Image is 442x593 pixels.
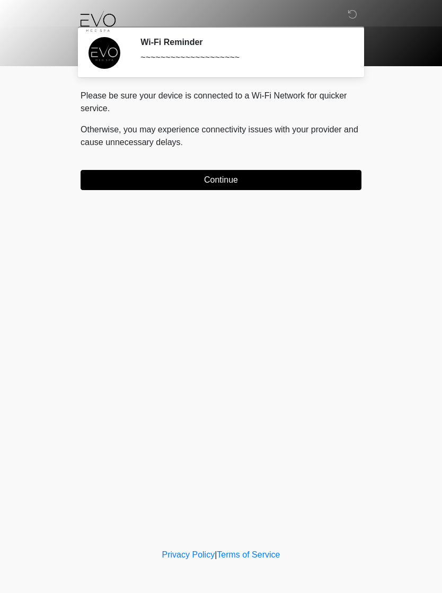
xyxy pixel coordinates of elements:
[140,51,346,64] div: ~~~~~~~~~~~~~~~~~~~~
[81,170,361,190] button: Continue
[217,550,280,559] a: Terms of Service
[81,123,361,149] p: Otherwise, you may experience connectivity issues with your provider and cause unnecessary delays
[70,8,126,32] img: Evo Med Spa Logo
[89,37,120,69] img: Agent Avatar
[181,138,183,147] span: .
[215,550,217,559] a: |
[81,89,361,115] p: Please be sure your device is connected to a Wi-Fi Network for quicker service.
[162,550,215,559] a: Privacy Policy
[140,37,346,47] h2: Wi-Fi Reminder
